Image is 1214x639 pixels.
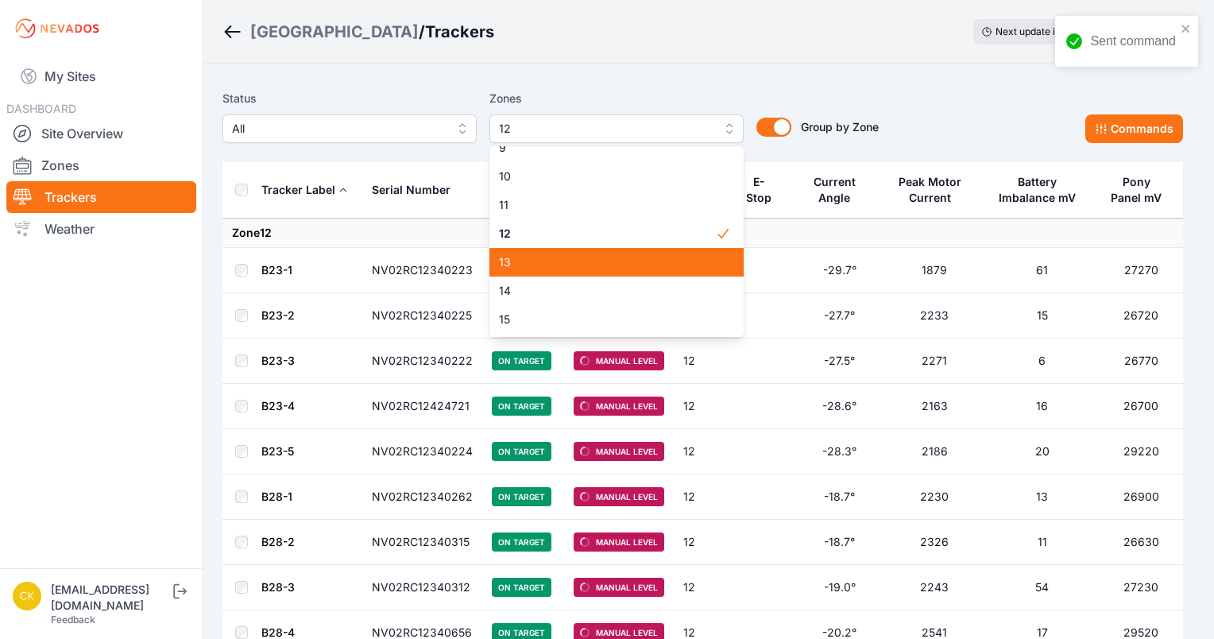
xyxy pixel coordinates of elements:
span: 15 [499,312,715,327]
span: 9 [499,140,715,156]
button: 12 [489,114,744,143]
span: 12 [499,226,715,242]
span: 13 [499,254,715,270]
span: 11 [499,197,715,213]
div: Sent command [1090,32,1176,51]
span: 10 [499,168,715,184]
span: 14 [499,283,715,299]
div: 12 [489,146,744,337]
button: close [1181,22,1192,35]
span: 12 [499,119,712,138]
